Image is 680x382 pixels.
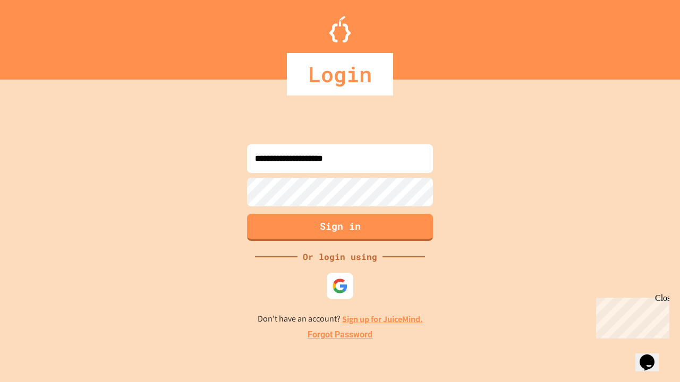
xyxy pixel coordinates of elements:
img: Logo.svg [329,16,351,42]
p: Don't have an account? [258,312,423,326]
div: Chat with us now!Close [4,4,73,67]
a: Sign up for JuiceMind. [342,314,423,325]
div: Or login using [297,250,382,263]
iframe: chat widget [592,293,669,338]
button: Sign in [247,214,433,241]
a: Forgot Password [308,328,372,341]
img: google-icon.svg [332,278,348,294]
div: Login [287,53,393,95]
iframe: chat widget [635,340,669,371]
